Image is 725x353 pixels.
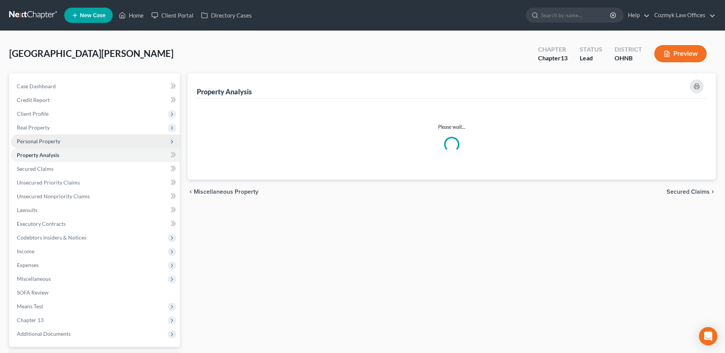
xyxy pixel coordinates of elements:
span: Means Test [17,303,43,309]
div: Chapter [538,45,568,54]
i: chevron_left [188,189,194,195]
p: Please wait... [203,123,701,131]
span: Executory Contracts [17,220,66,227]
span: Secured Claims [667,189,710,195]
a: Home [115,8,148,22]
a: Directory Cases [197,8,256,22]
div: District [615,45,642,54]
a: Secured Claims [11,162,180,176]
span: Income [17,248,34,254]
div: Open Intercom Messenger [699,327,717,345]
a: Unsecured Priority Claims [11,176,180,189]
div: Property Analysis [197,87,252,96]
span: Unsecured Priority Claims [17,179,80,186]
div: OHNB [615,54,642,63]
a: Help [624,8,650,22]
a: Client Portal [148,8,197,22]
span: Real Property [17,124,50,131]
span: Chapter 13 [17,317,44,323]
a: Case Dashboard [11,79,180,93]
input: Search by name... [541,8,611,22]
span: Personal Property [17,138,60,144]
button: Preview [654,45,707,62]
span: Unsecured Nonpriority Claims [17,193,90,199]
span: Property Analysis [17,152,59,158]
span: New Case [80,13,105,18]
a: Credit Report [11,93,180,107]
div: Status [580,45,602,54]
div: Lead [580,54,602,63]
a: Property Analysis [11,148,180,162]
span: Client Profile [17,110,49,117]
span: [GEOGRAPHIC_DATA][PERSON_NAME] [9,48,174,59]
span: Case Dashboard [17,83,56,89]
span: Miscellaneous [17,275,51,282]
span: Expenses [17,262,39,268]
a: SOFA Review [11,286,180,300]
a: Cozmyk Law Offices [650,8,715,22]
span: Miscellaneous Property [194,189,258,195]
button: Secured Claims chevron_right [667,189,716,195]
i: chevron_right [710,189,716,195]
button: chevron_left Miscellaneous Property [188,189,258,195]
a: Executory Contracts [11,217,180,231]
span: Codebtors Insiders & Notices [17,234,86,241]
div: Chapter [538,54,568,63]
span: Secured Claims [17,165,54,172]
a: Unsecured Nonpriority Claims [11,189,180,203]
span: Additional Documents [17,330,71,337]
span: 13 [561,54,568,62]
span: Lawsuits [17,207,37,213]
a: Lawsuits [11,203,180,217]
span: Credit Report [17,97,50,103]
span: SOFA Review [17,289,49,296]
